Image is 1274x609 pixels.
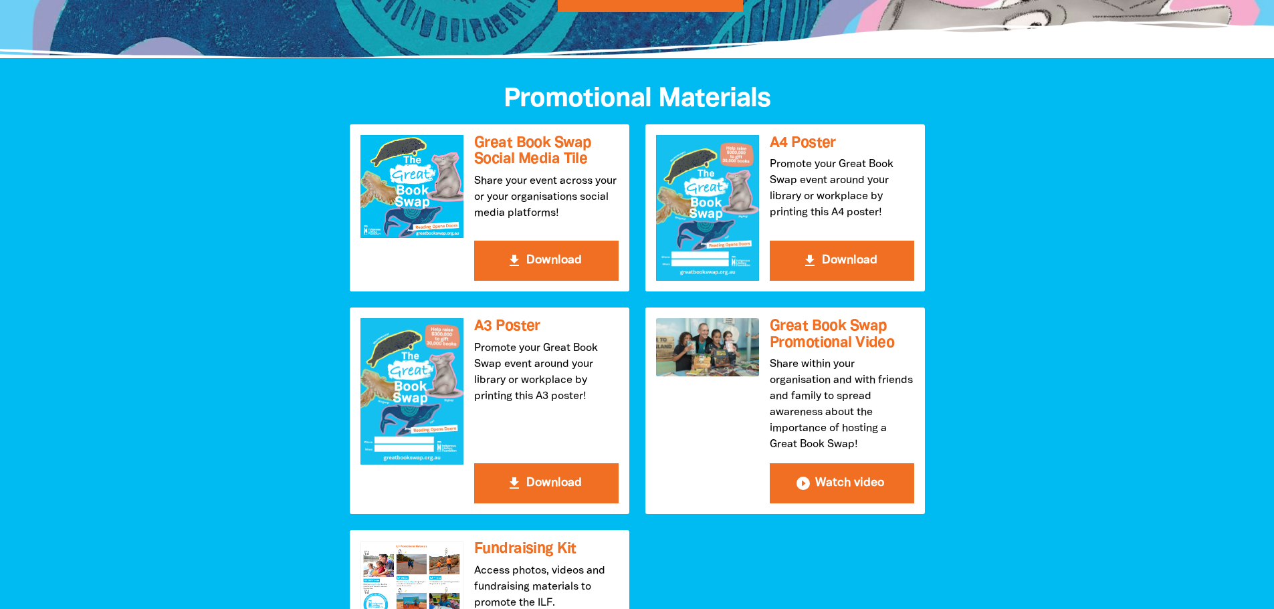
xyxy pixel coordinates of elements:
[656,135,759,281] img: A4 Poster
[770,135,914,152] h3: A4 Poster
[504,87,770,112] span: Promotional Materials
[474,318,619,335] h3: A3 Poster
[802,253,818,269] i: get_app
[770,241,914,281] button: get_app Download
[506,475,522,491] i: get_app
[474,241,619,281] button: get_app Download
[360,135,463,238] img: Great Book Swap Social Media Tile
[506,253,522,269] i: get_app
[360,318,463,464] img: A3 Poster
[474,135,619,168] h3: Great Book Swap Social Media Tile
[474,463,619,503] button: get_app Download
[770,318,914,351] h3: Great Book Swap Promotional Video
[474,541,619,558] h3: Fundraising Kit
[795,475,811,491] i: play_circle_filled
[770,463,914,503] button: play_circle_filled Watch video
